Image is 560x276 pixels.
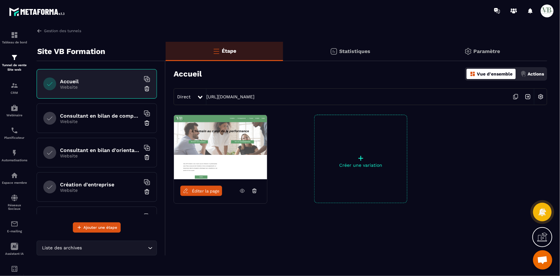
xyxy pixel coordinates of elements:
[464,48,472,55] img: setting-gr.5f69749f.svg
[2,91,27,94] p: CRM
[174,115,267,179] img: image
[2,203,27,210] p: Réseaux Sociaux
[2,181,27,184] p: Espace membre
[2,49,27,77] a: formationformationTunnel de vente Site web
[60,188,140,193] p: Website
[192,189,220,193] span: Éditer la page
[177,94,191,99] span: Direct
[60,153,140,158] p: Website
[9,6,67,18] img: logo
[144,85,150,92] img: trash
[477,71,513,76] p: Vue d'ensemble
[83,224,117,231] span: Ajouter une étape
[2,40,27,44] p: Tableau de bord
[11,104,18,112] img: automations
[60,85,140,90] p: Website
[2,113,27,117] p: Webinaire
[2,26,27,49] a: formationformationTableau de bord
[222,48,236,54] p: Étape
[180,186,222,196] a: Éditer la page
[2,77,27,99] a: formationformationCRM
[11,82,18,89] img: formation
[60,119,140,124] p: Website
[2,158,27,162] p: Automatisations
[11,220,18,228] img: email
[2,136,27,139] p: Planificateur
[60,182,140,188] h6: Création d'entreprise
[37,241,157,255] div: Search for option
[2,63,27,72] p: Tunnel de vente Site web
[314,163,407,168] p: Créer une variation
[11,54,18,61] img: formation
[330,48,338,55] img: stats.20deebd0.svg
[60,147,140,153] h6: Consultant en bilan d'orientation
[314,154,407,163] p: +
[2,238,27,260] a: Assistant IA
[339,48,370,54] p: Statistiques
[2,215,27,238] a: emailemailE-mailing
[37,45,105,58] p: Site VB Formation
[2,122,27,144] a: schedulerschedulerPlanificateur
[2,167,27,189] a: automationsautomationsEspace membre
[11,31,18,39] img: formation
[174,69,202,78] h3: Accueil
[2,99,27,122] a: automationsautomationsWebinaire
[533,250,552,270] div: Ouvrir le chat
[11,265,18,273] img: accountant
[535,91,547,103] img: setting-w.858f3a88.svg
[521,71,526,77] img: actions.d6e523a2.png
[11,172,18,179] img: automations
[144,154,150,161] img: trash
[528,71,544,76] p: Actions
[144,120,150,126] img: trash
[60,78,140,85] h6: Accueil
[2,189,27,215] a: social-networksocial-networkRéseaux Sociaux
[11,194,18,202] img: social-network
[37,28,42,34] img: arrow
[474,48,500,54] p: Paramètre
[41,245,83,252] span: Liste des archives
[2,144,27,167] a: automationsautomationsAutomatisations
[60,113,140,119] h6: Consultant en bilan de compétences
[2,252,27,255] p: Assistant IA
[73,222,121,233] button: Ajouter une étape
[144,189,150,195] img: trash
[522,91,534,103] img: arrow-next.bcc2205e.svg
[212,47,220,55] img: bars-o.4a397970.svg
[2,229,27,233] p: E-mailing
[11,149,18,157] img: automations
[37,28,81,34] a: Gestion des tunnels
[83,245,146,252] input: Search for option
[11,127,18,134] img: scheduler
[470,71,476,77] img: dashboard-orange.40269519.svg
[206,94,254,99] a: [URL][DOMAIN_NAME]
